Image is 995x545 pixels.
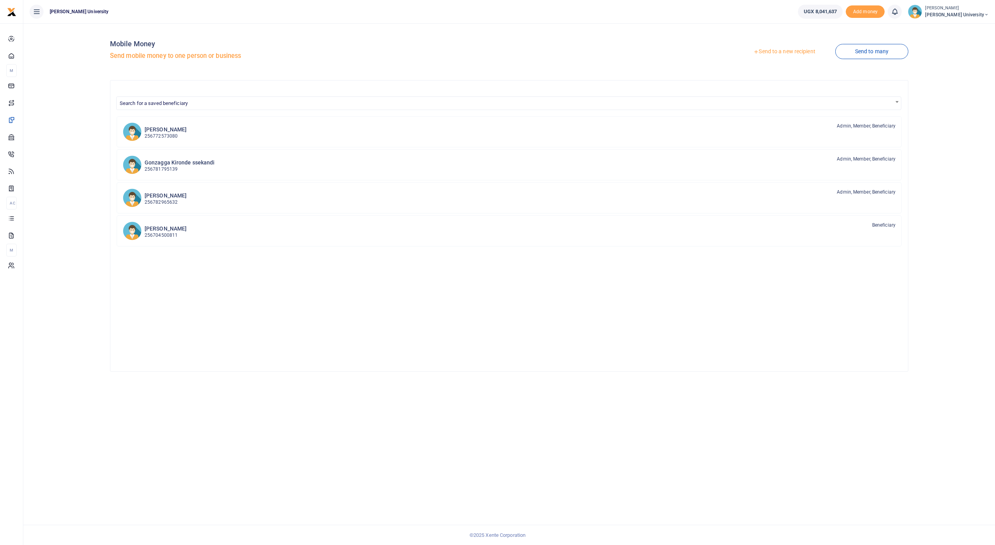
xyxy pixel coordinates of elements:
h6: Gonzagga Kironde ssekandi [145,159,215,166]
h6: [PERSON_NAME] [145,225,187,232]
li: M [6,244,17,257]
p: 256782965632 [145,199,187,206]
a: logo-small logo-large logo-large [7,9,16,14]
p: 256772573080 [145,133,187,140]
a: ScO [PERSON_NAME] 256782965632 Admin, Member, Beneficiary [117,182,902,213]
span: [PERSON_NAME] University [925,11,989,18]
a: NK [PERSON_NAME] 256704500811 Beneficiary [117,215,902,246]
h5: Send mobile money to one person or business [110,52,506,60]
span: Admin, Member, Beneficiary [837,189,895,196]
li: Wallet ballance [795,5,846,19]
li: M [6,64,17,77]
p: 256781795139 [145,166,215,173]
span: Search for a saved beneficiary [120,100,188,106]
h6: [PERSON_NAME] [145,192,187,199]
span: Add money [846,5,885,18]
h6: [PERSON_NAME] [145,126,187,133]
a: Add money [846,8,885,14]
a: Send to many [835,44,908,59]
a: UGX 8,041,637 [798,5,843,19]
span: Admin, Member, Beneficiary [837,122,895,129]
img: GKs [123,155,141,174]
span: UGX 8,041,637 [804,8,837,16]
a: Send to a new recipient [733,45,835,59]
img: PB [123,122,141,141]
li: Toup your wallet [846,5,885,18]
h4: Mobile Money [110,40,506,48]
a: PB [PERSON_NAME] 256772573080 Admin, Member, Beneficiary [117,116,902,147]
span: Search for a saved beneficiary [117,97,901,109]
a: GKs Gonzagga Kironde ssekandi 256781795139 Admin, Member, Beneficiary [117,149,902,180]
small: [PERSON_NAME] [925,5,989,12]
span: Beneficiary [872,222,895,229]
p: 256704500811 [145,232,187,239]
li: Ac [6,197,17,210]
img: ScO [123,189,141,207]
span: Admin, Member, Beneficiary [837,155,895,162]
span: Search for a saved beneficiary [116,96,901,110]
img: NK [123,222,141,240]
img: logo-small [7,7,16,17]
span: [PERSON_NAME] University [47,8,112,15]
button: Close [554,536,562,545]
a: profile-user [PERSON_NAME] [PERSON_NAME] University [908,5,989,19]
img: profile-user [908,5,922,19]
